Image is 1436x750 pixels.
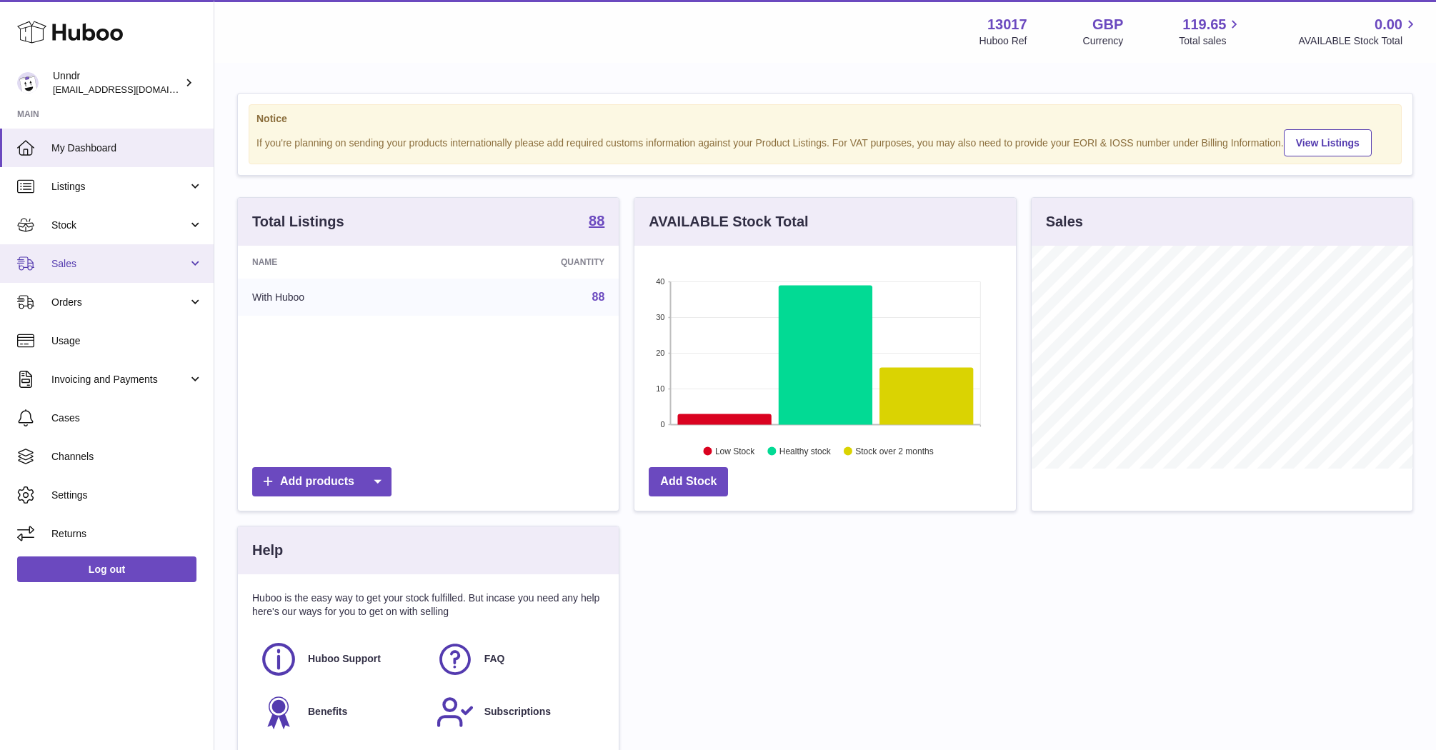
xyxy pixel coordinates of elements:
a: Add Stock [649,467,728,496]
span: Orders [51,296,188,309]
div: Currency [1083,34,1124,48]
a: 0.00 AVAILABLE Stock Total [1298,15,1419,48]
text: 0 [661,420,665,429]
div: Huboo Ref [979,34,1027,48]
span: FAQ [484,652,505,666]
span: 0.00 [1375,15,1402,34]
span: Cases [51,411,203,425]
text: 10 [657,384,665,393]
text: 30 [657,313,665,321]
span: Returns [51,527,203,541]
h3: AVAILABLE Stock Total [649,212,808,231]
span: My Dashboard [51,141,203,155]
a: Log out [17,556,196,582]
a: 119.65 Total sales [1179,15,1242,48]
span: Settings [51,489,203,502]
a: View Listings [1284,129,1372,156]
div: Unndr [53,69,181,96]
a: Subscriptions [436,693,598,731]
text: 40 [657,277,665,286]
span: Subscriptions [484,705,551,719]
th: Quantity [439,246,619,279]
a: FAQ [436,640,598,679]
span: [EMAIL_ADDRESS][DOMAIN_NAME] [53,84,210,95]
text: Stock over 2 months [856,446,934,456]
span: Stock [51,219,188,232]
a: 88 [592,291,605,303]
span: Invoicing and Payments [51,373,188,386]
text: 20 [657,349,665,357]
span: Usage [51,334,203,348]
span: Total sales [1179,34,1242,48]
p: Huboo is the easy way to get your stock fulfilled. But incase you need any help here's our ways f... [252,591,604,619]
span: Benefits [308,705,347,719]
strong: 88 [589,214,604,228]
a: Benefits [259,693,422,731]
strong: 13017 [987,15,1027,34]
span: AVAILABLE Stock Total [1298,34,1419,48]
span: 119.65 [1182,15,1226,34]
span: Sales [51,257,188,271]
h3: Sales [1046,212,1083,231]
a: 88 [589,214,604,231]
td: With Huboo [238,279,439,316]
h3: Help [252,541,283,560]
strong: Notice [256,112,1394,126]
span: Channels [51,450,203,464]
th: Name [238,246,439,279]
strong: GBP [1092,15,1123,34]
div: If you're planning on sending your products internationally please add required customs informati... [256,127,1394,156]
a: Add products [252,467,392,496]
span: Listings [51,180,188,194]
a: Huboo Support [259,640,422,679]
span: Huboo Support [308,652,381,666]
img: sofiapanwar@gmail.com [17,72,39,94]
text: Healthy stock [779,446,832,456]
text: Low Stock [715,446,755,456]
h3: Total Listings [252,212,344,231]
